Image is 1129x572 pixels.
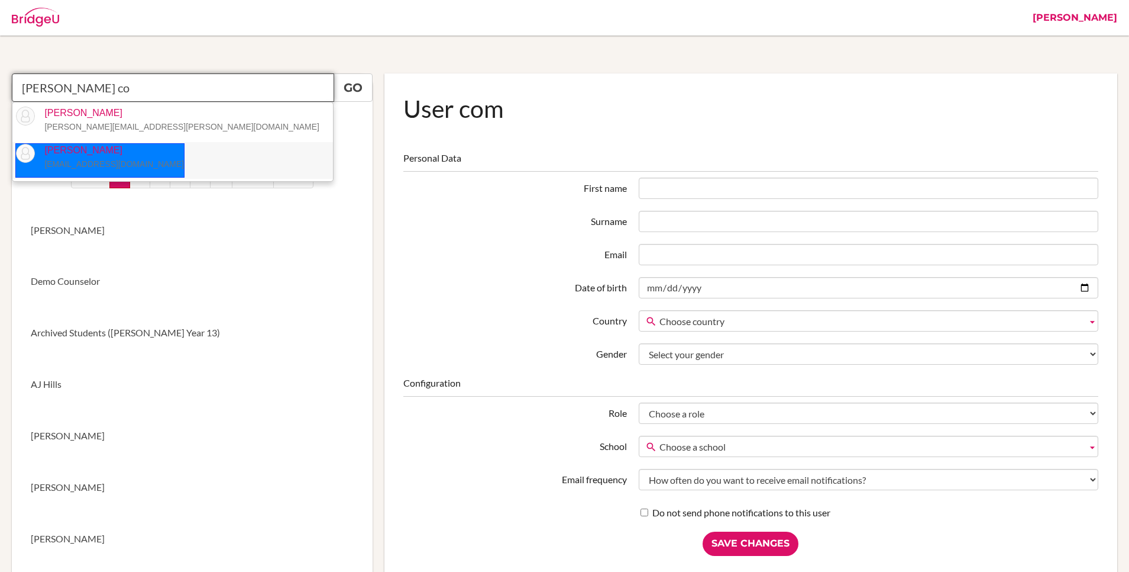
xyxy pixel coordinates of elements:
label: School [397,436,633,454]
span: Choose a school [659,436,1082,458]
a: [PERSON_NAME] [12,205,373,256]
input: Save Changes [703,532,798,556]
a: [PERSON_NAME] [12,513,373,565]
label: Surname [397,211,633,229]
a: Go [334,73,373,102]
a: Archived Students ([PERSON_NAME] Year 13) [12,307,373,359]
label: Email frequency [397,469,633,487]
a: Demo Counselor [12,256,373,307]
legend: Configuration [403,377,1098,397]
a: [PERSON_NAME] [12,462,373,513]
label: Gender [397,343,633,361]
label: Country [397,310,633,328]
h1: User com [403,92,1098,125]
small: [EMAIL_ADDRESS][DOMAIN_NAME] [44,159,184,169]
p: [PERSON_NAME] [35,107,319,134]
img: Bridge-U [12,8,59,27]
label: Email [397,244,633,262]
label: Role [397,403,633,420]
img: thumb_default-9baad8e6c595f6d87dbccf3bc005204999cb094ff98a76d4c88bb8097aa52fd3.png [16,144,35,163]
a: AJ Hills [12,359,373,410]
input: Do not send phone notifications to this user [640,509,648,516]
label: Do not send phone notifications to this user [640,506,830,520]
small: [PERSON_NAME][EMAIL_ADDRESS][PERSON_NAME][DOMAIN_NAME] [44,122,319,131]
input: Quicksearch user [12,73,334,102]
legend: Personal Data [403,152,1098,172]
a: New User [12,102,373,153]
img: thumb_default-9baad8e6c595f6d87dbccf3bc005204999cb094ff98a76d4c88bb8097aa52fd3.png [16,107,35,126]
a: [PERSON_NAME] [12,410,373,462]
label: Date of birth [397,277,633,295]
p: [PERSON_NAME] [35,144,184,171]
label: First name [397,178,633,195]
span: Choose country [659,311,1082,332]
